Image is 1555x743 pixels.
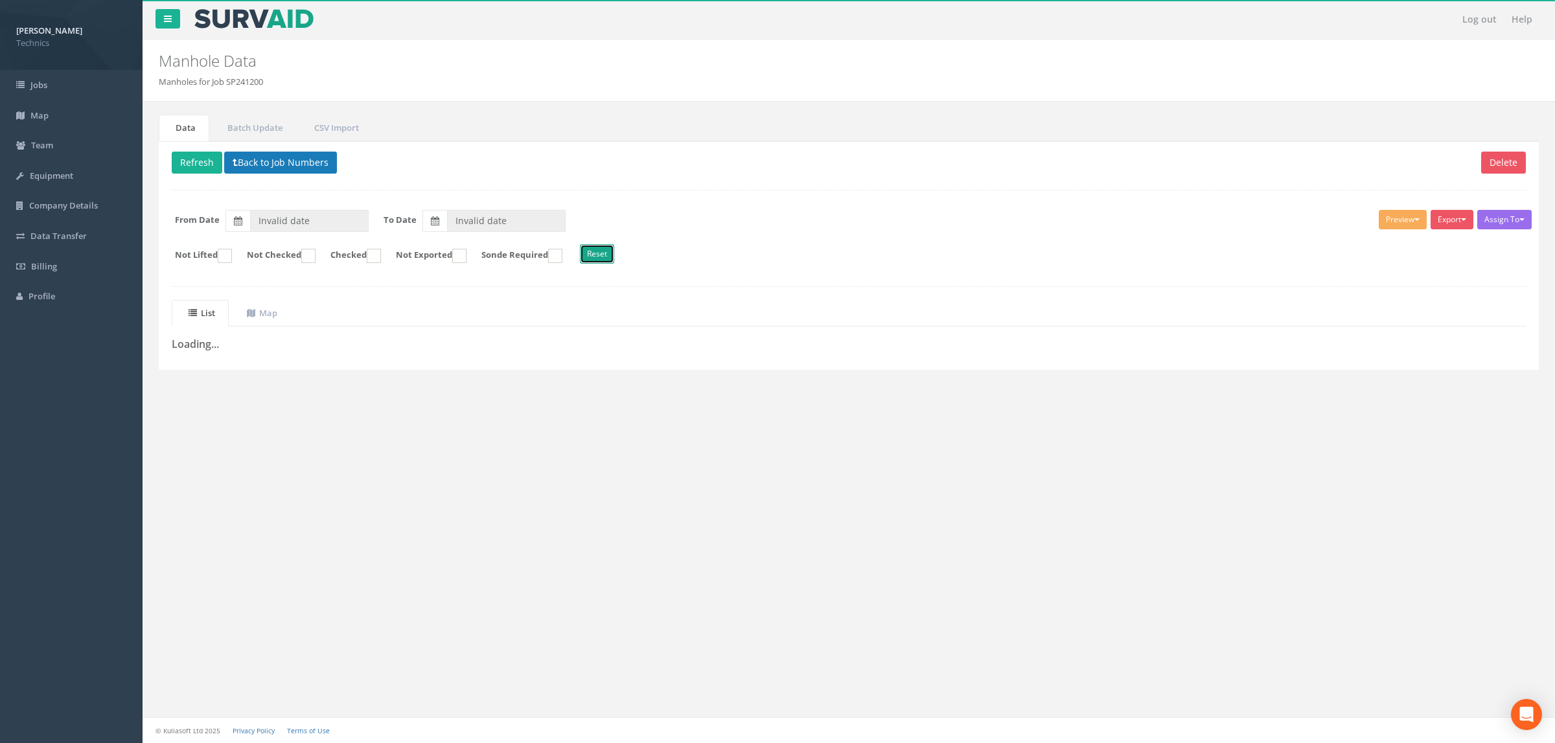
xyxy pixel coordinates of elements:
[250,210,369,232] input: From Date
[31,260,57,272] span: Billing
[162,249,232,263] label: Not Lifted
[172,339,1526,350] h3: Loading...
[468,249,562,263] label: Sonde Required
[31,139,53,151] span: Team
[172,152,222,174] button: Refresh
[159,52,1306,69] h2: Manhole Data
[230,300,291,326] a: Map
[29,290,55,302] span: Profile
[247,307,277,319] uib-tab-heading: Map
[159,76,263,88] li: Manholes for Job SP241200
[155,726,220,735] small: © Kullasoft Ltd 2025
[1431,210,1473,229] button: Export
[447,210,566,232] input: To Date
[580,244,614,264] button: Reset
[211,115,296,141] a: Batch Update
[1477,210,1532,229] button: Assign To
[1511,699,1542,730] div: Open Intercom Messenger
[30,79,47,91] span: Jobs
[29,200,98,211] span: Company Details
[297,115,373,141] a: CSV Import
[317,249,381,263] label: Checked
[30,109,49,121] span: Map
[383,249,466,263] label: Not Exported
[233,726,275,735] a: Privacy Policy
[16,21,126,49] a: [PERSON_NAME] Technics
[384,214,417,226] label: To Date
[175,214,220,226] label: From Date
[172,300,229,326] a: List
[16,25,82,36] strong: [PERSON_NAME]
[234,249,316,263] label: Not Checked
[30,230,87,242] span: Data Transfer
[30,170,73,181] span: Equipment
[16,37,126,49] span: Technics
[1379,210,1427,229] button: Preview
[224,152,337,174] button: Back to Job Numbers
[189,307,215,319] uib-tab-heading: List
[159,115,209,141] a: Data
[1481,152,1526,174] button: Delete
[287,726,330,735] a: Terms of Use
